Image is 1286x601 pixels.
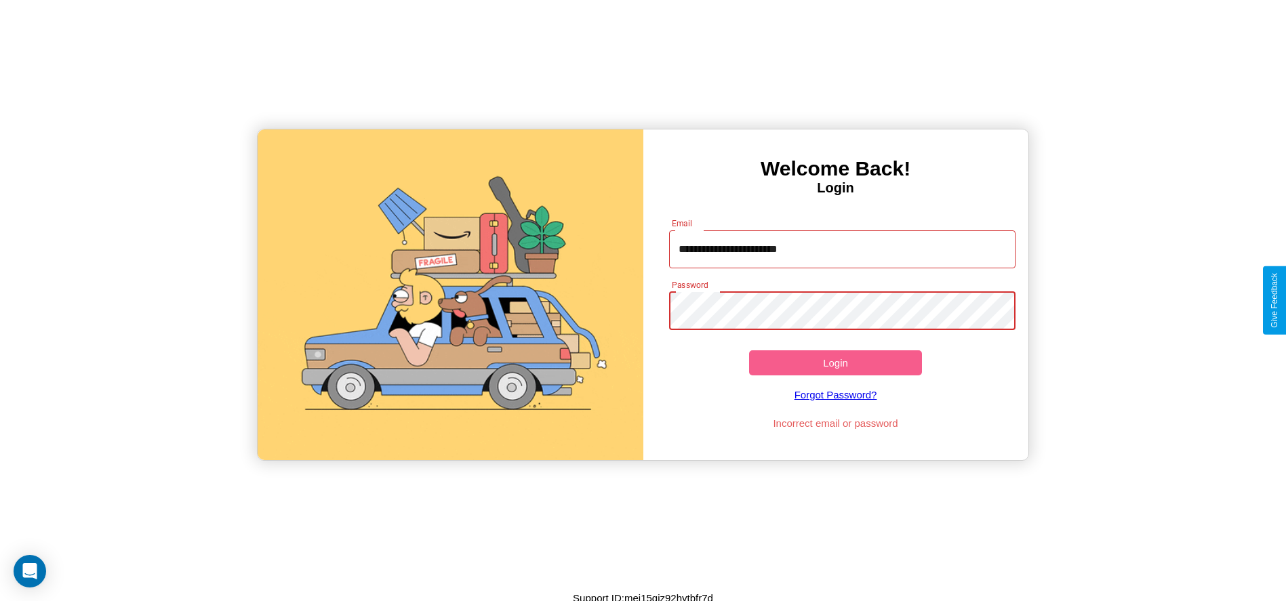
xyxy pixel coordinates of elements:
button: Login [749,350,923,375]
p: Incorrect email or password [662,414,1009,432]
img: gif [258,129,643,460]
div: Give Feedback [1270,273,1279,328]
div: Open Intercom Messenger [14,555,46,587]
a: Forgot Password? [662,375,1009,414]
h3: Welcome Back! [643,157,1028,180]
label: Email [672,217,693,229]
label: Password [672,279,708,291]
h4: Login [643,180,1028,196]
